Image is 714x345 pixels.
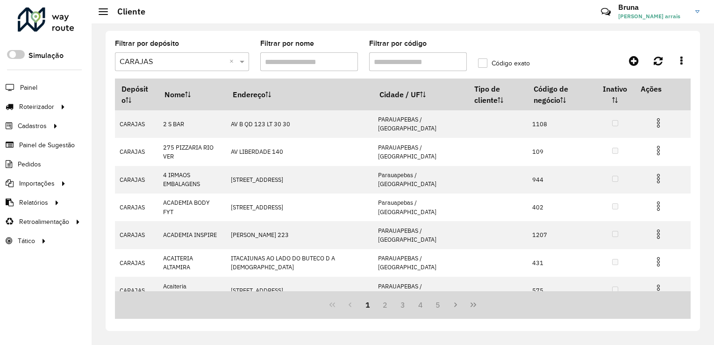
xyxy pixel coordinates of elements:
[373,166,468,194] td: Parauapebas / [GEOGRAPHIC_DATA]
[115,110,158,138] td: CARAJAS
[19,102,54,112] span: Roteirizador
[359,296,377,314] button: 1
[527,110,596,138] td: 1108
[429,296,447,314] button: 5
[527,249,596,277] td: 431
[468,79,527,110] th: Tipo de cliente
[18,159,41,169] span: Pedidos
[527,166,596,194] td: 944
[158,194,226,221] td: ACADEMIA BODY FYT
[18,121,47,131] span: Cadastros
[527,79,596,110] th: Código de negócio
[115,249,158,277] td: CARAJAS
[373,138,468,165] td: PARAUAPEBAS / [GEOGRAPHIC_DATA]
[158,249,226,277] td: ACAITERIA ALTAMIRA
[394,296,412,314] button: 3
[19,179,55,188] span: Importações
[618,3,688,12] h3: Bruna
[29,50,64,61] label: Simulação
[19,140,75,150] span: Painel de Sugestão
[527,277,596,304] td: 575
[226,277,373,304] td: [STREET_ADDRESS]
[229,56,237,67] span: Clear all
[158,79,226,110] th: Nome
[596,79,634,110] th: Inativo
[634,79,690,99] th: Ações
[226,166,373,194] td: [STREET_ADDRESS]
[618,12,688,21] span: [PERSON_NAME] arrais
[226,249,373,277] td: ITACAIUNAS AO LADO DO BUTECO D A [DEMOGRAPHIC_DATA]
[115,221,158,249] td: CARAJAS
[158,277,226,304] td: Acaiteria [PERSON_NAME]
[478,58,530,68] label: Código exato
[527,221,596,249] td: 1207
[226,221,373,249] td: [PERSON_NAME] 223
[373,221,468,249] td: PARAUAPEBAS / [GEOGRAPHIC_DATA]
[158,138,226,165] td: 275 PIZZARIA RIO VER
[373,277,468,304] td: PARAUAPEBAS / [GEOGRAPHIC_DATA]
[115,166,158,194] td: CARAJAS
[115,138,158,165] td: CARAJAS
[412,296,429,314] button: 4
[596,2,616,22] a: Contato Rápido
[527,194,596,221] td: 402
[19,217,69,227] span: Retroalimentação
[108,7,145,17] h2: Cliente
[226,194,373,221] td: [STREET_ADDRESS]
[19,198,48,208] span: Relatórios
[226,138,373,165] td: AV LIBERDADE 140
[260,38,314,49] label: Filtrar por nome
[527,138,596,165] td: 109
[464,296,482,314] button: Last Page
[369,38,427,49] label: Filtrar por código
[376,296,394,314] button: 2
[115,38,179,49] label: Filtrar por depósito
[18,236,35,246] span: Tático
[158,221,226,249] td: ACADEMIA INSPIRE
[115,277,158,304] td: CARAJAS
[158,110,226,138] td: 2 S BAR
[447,296,464,314] button: Next Page
[373,79,468,110] th: Cidade / UF
[115,194,158,221] td: CARAJAS
[226,79,373,110] th: Endereço
[115,79,158,110] th: Depósito
[373,194,468,221] td: Parauapebas / [GEOGRAPHIC_DATA]
[226,110,373,138] td: AV B QD 123 LT 30 30
[373,249,468,277] td: PARAUAPEBAS / [GEOGRAPHIC_DATA]
[20,83,37,93] span: Painel
[373,110,468,138] td: PARAUAPEBAS / [GEOGRAPHIC_DATA]
[158,166,226,194] td: 4 IRMAOS EMBALAGENS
